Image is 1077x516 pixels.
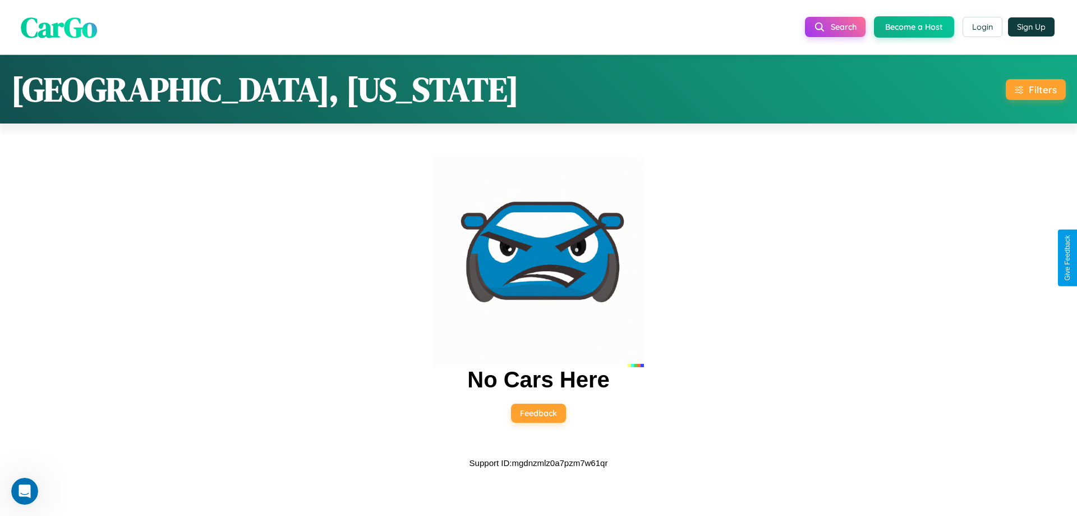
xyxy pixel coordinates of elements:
h1: [GEOGRAPHIC_DATA], [US_STATE] [11,66,519,112]
h2: No Cars Here [467,367,609,392]
button: Login [963,17,1002,37]
span: Search [831,22,857,32]
img: car [433,156,644,367]
button: Search [805,17,866,37]
iframe: Intercom live chat [11,478,38,505]
button: Feedback [511,404,566,423]
span: CarGo [21,7,97,46]
div: Filters [1029,84,1057,95]
p: Support ID: mgdnzmlz0a7pzm7w61qr [470,455,608,471]
div: Give Feedback [1064,235,1071,281]
button: Sign Up [1008,17,1055,36]
button: Become a Host [874,16,954,38]
button: Filters [1006,79,1066,100]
